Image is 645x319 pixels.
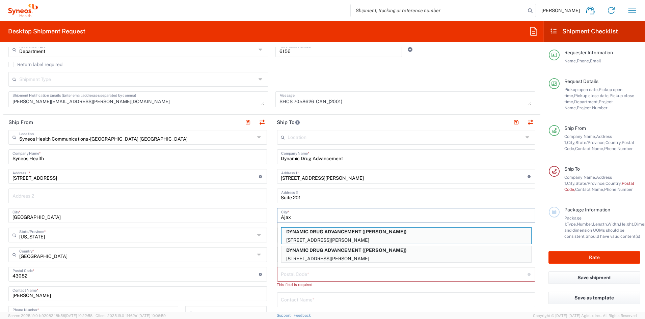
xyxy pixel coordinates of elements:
[564,58,577,63] span: Name,
[564,50,613,55] span: Requester Information
[577,105,608,110] span: Project Number
[96,314,166,318] span: Client: 2025.19.0-1f462a1
[604,187,633,192] span: Phone Number
[575,181,606,186] span: State/Province,
[8,62,62,67] label: Return label required
[8,119,33,126] h2: Ship From
[564,87,599,92] span: Pickup open date,
[564,207,610,212] span: Package Information
[294,313,311,317] a: Feedback
[567,181,575,186] span: City,
[567,140,575,145] span: City,
[577,58,590,63] span: Phone,
[277,119,300,126] h2: Ship To
[564,166,580,172] span: Ship To
[606,140,622,145] span: Country,
[548,251,640,264] button: Rate
[548,271,640,284] button: Save shipment
[541,7,580,13] span: [PERSON_NAME]
[574,99,599,104] span: Department,
[351,4,526,17] input: Shipment, tracking or reference number
[577,222,593,227] span: Number,
[575,187,604,192] span: Contact Name,
[574,93,610,98] span: Pickup close date,
[608,222,620,227] span: Width,
[567,222,577,227] span: Type,
[550,27,618,35] h2: Shipment Checklist
[8,314,92,318] span: Server: 2025.19.0-b9208248b56
[593,222,608,227] span: Length,
[606,181,622,186] span: Country,
[281,228,531,236] p: DYNAMIC DRUG ADVANCEMENT (ALPA KUKAUSHIK)
[277,313,294,317] a: Support
[533,313,637,319] span: Copyright © [DATE]-[DATE] Agistix Inc., All Rights Reserved
[564,125,586,131] span: Ship From
[281,246,531,255] p: DYNAMIC DRUG ADVANCEMENT (ALPA KUKAUSHIK)
[281,255,531,263] p: [STREET_ADDRESS][PERSON_NAME]
[277,282,536,288] div: This field is required
[564,134,596,139] span: Company Name,
[604,146,633,151] span: Phone Number
[564,175,596,180] span: Company Name,
[405,45,415,54] a: Add Reference
[8,27,85,35] h2: Desktop Shipment Request
[575,140,606,145] span: State/Province,
[575,146,604,151] span: Contact Name,
[138,314,166,318] span: [DATE] 10:06:59
[586,234,640,239] span: Should have valid content(s)
[65,314,92,318] span: [DATE] 10:22:58
[564,215,582,227] span: Package 1:
[590,58,601,63] span: Email
[281,236,531,244] p: [STREET_ADDRESS][PERSON_NAME]
[620,222,634,227] span: Height,
[548,292,640,304] button: Save as template
[564,79,598,84] span: Request Details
